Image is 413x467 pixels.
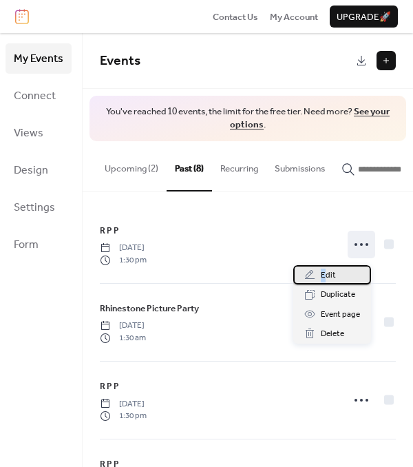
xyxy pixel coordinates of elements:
span: Event page [321,308,360,322]
span: 1:30 pm [100,254,147,267]
a: My Account [270,10,318,23]
button: Past (8) [167,141,212,191]
a: Rhinestone Picture Party [100,301,199,316]
a: See your options [230,103,390,134]
span: R P P [100,380,119,393]
span: Settings [14,197,55,219]
span: Duplicate [321,288,355,302]
span: My Events [14,48,63,70]
a: Design [6,155,72,185]
button: Recurring [212,141,266,189]
a: Views [6,118,72,148]
span: Upgrade 🚀 [337,10,391,24]
span: Delete [321,327,344,341]
button: Upgrade🚀 [330,6,398,28]
span: 1:30 pm [100,410,147,422]
button: Submissions [266,141,333,189]
span: [DATE] [100,398,147,411]
span: Events [100,48,140,74]
a: My Events [6,43,72,74]
span: Edit [321,269,336,282]
span: [DATE] [100,320,146,332]
span: My Account [270,10,318,24]
button: Upcoming (2) [96,141,167,189]
span: [DATE] [100,242,147,254]
span: Views [14,123,43,145]
span: Design [14,160,48,182]
a: R P P [100,379,119,394]
span: Connect [14,85,56,107]
a: Settings [6,192,72,222]
span: R P P [100,224,119,238]
span: Rhinestone Picture Party [100,302,199,315]
a: Contact Us [213,10,258,23]
a: Form [6,229,72,260]
span: Form [14,234,39,256]
a: Connect [6,81,72,111]
span: You've reached 10 events, the limit for the free tier. Need more? . [103,105,392,132]
img: logo [15,9,29,24]
span: 1:30 am [100,332,146,344]
span: Contact Us [213,10,258,24]
a: R P P [100,223,119,238]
